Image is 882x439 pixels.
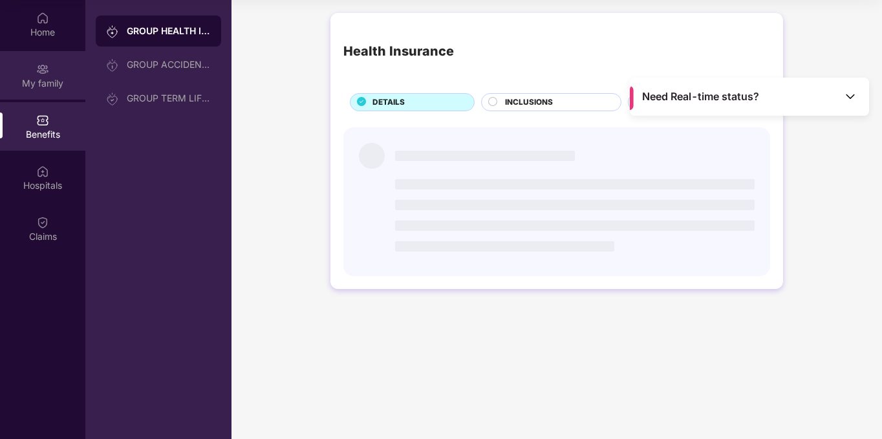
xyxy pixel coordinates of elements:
img: svg+xml;base64,PHN2ZyB3aWR0aD0iMjAiIGhlaWdodD0iMjAiIHZpZXdCb3g9IjAgMCAyMCAyMCIgZmlsbD0ibm9uZSIgeG... [106,25,119,38]
span: Need Real-time status? [642,90,759,103]
img: svg+xml;base64,PHN2ZyBpZD0iQ2xhaW0iIHhtbG5zPSJodHRwOi8vd3d3LnczLm9yZy8yMDAwL3N2ZyIgd2lkdGg9IjIwIi... [36,216,49,229]
span: INCLUSIONS [505,96,553,109]
img: svg+xml;base64,PHN2ZyBpZD0iQmVuZWZpdHMiIHhtbG5zPSJodHRwOi8vd3d3LnczLm9yZy8yMDAwL3N2ZyIgd2lkdGg9Ij... [36,114,49,127]
img: Toggle Icon [844,90,857,103]
img: svg+xml;base64,PHN2ZyBpZD0iSG9zcGl0YWxzIiB4bWxucz0iaHR0cDovL3d3dy53My5vcmcvMjAwMC9zdmciIHdpZHRoPS... [36,165,49,178]
div: GROUP HEALTH INSURANCE [127,25,211,37]
img: svg+xml;base64,PHN2ZyB3aWR0aD0iMjAiIGhlaWdodD0iMjAiIHZpZXdCb3g9IjAgMCAyMCAyMCIgZmlsbD0ibm9uZSIgeG... [106,92,119,105]
img: svg+xml;base64,PHN2ZyBpZD0iSG9tZSIgeG1sbnM9Imh0dHA6Ly93d3cudzMub3JnLzIwMDAvc3ZnIiB3aWR0aD0iMjAiIG... [36,12,49,25]
img: svg+xml;base64,PHN2ZyB3aWR0aD0iMjAiIGhlaWdodD0iMjAiIHZpZXdCb3g9IjAgMCAyMCAyMCIgZmlsbD0ibm9uZSIgeG... [106,59,119,72]
div: GROUP TERM LIFE INSURANCE [127,93,211,103]
span: DETAILS [372,96,405,109]
div: Health Insurance [343,41,454,61]
div: GROUP ACCIDENTAL INSURANCE [127,59,211,70]
img: svg+xml;base64,PHN2ZyB3aWR0aD0iMjAiIGhlaWdodD0iMjAiIHZpZXdCb3g9IjAgMCAyMCAyMCIgZmlsbD0ibm9uZSIgeG... [36,63,49,76]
